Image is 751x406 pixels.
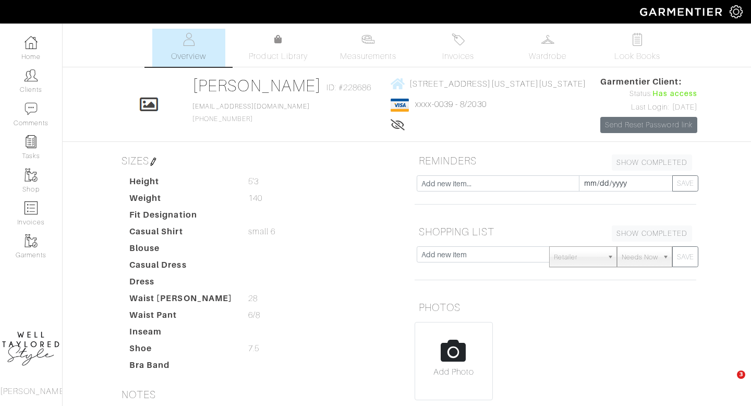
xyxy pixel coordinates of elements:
[122,209,240,225] dt: Fit Designation
[600,76,697,88] span: Garmentier Client:
[391,77,587,90] a: [STREET_ADDRESS][US_STATE][US_STATE]
[652,88,697,100] span: Has access
[614,50,661,63] span: Look Books
[415,150,696,171] h5: REMINDERS
[192,103,309,110] a: [EMAIL_ADDRESS][DOMAIN_NAME]
[391,99,409,112] img: visa-934b35602734be37eb7d5d7e5dbcd2044c359bf20a24dc3361ca3fa54326a8a7.png
[192,76,321,95] a: [PERSON_NAME]
[631,33,644,46] img: todo-9ac3debb85659649dc8f770b8b6100bb5dab4b48dedcbae339e5042a72dfd3cc.svg
[601,29,674,67] a: Look Books
[122,342,240,359] dt: Shoe
[122,242,240,259] dt: Blouse
[635,3,730,21] img: garmentier-logo-header-white-b43fb05a5012e4ada735d5af1a66efaba907eab6374d6393d1fbf88cb4ef424d.png
[242,33,315,63] a: Product Library
[171,50,206,63] span: Overview
[149,158,158,166] img: pen-cf24a1663064a2ec1b9c1bd2387e9de7a2fa800b781884d57f21acf72779bad2.png
[117,384,399,405] h5: NOTES
[442,50,474,63] span: Invoices
[332,29,405,67] a: Measurements
[25,36,38,49] img: dashboard-icon-dbcd8f5a0b271acd01030246c82b418ddd0df26cd7fceb0bd07c9910d44c42f6.png
[122,192,240,209] dt: Weight
[248,225,275,238] span: small 6
[122,359,240,376] dt: Bra Band
[600,88,697,100] div: Status:
[122,326,240,342] dt: Inseam
[612,154,692,171] a: SHOW COMPLETED
[452,33,465,46] img: orders-27d20c2124de7fd6de4e0e44c1d41de31381a507db9b33961299e4e07d508b8c.svg
[25,135,38,148] img: reminder-icon-8004d30b9f0a5d33ae49ab947aed9ed385cf756f9e5892f1edd6e32f2345188e.png
[716,371,741,396] iframe: Intercom live chat
[182,33,195,46] img: basicinfo-40fd8af6dae0f16599ec9e87c0ef1c0a1fdea2edbe929e3d69a839185d80c458.svg
[122,175,240,192] dt: Height
[409,79,587,88] span: [STREET_ADDRESS][US_STATE][US_STATE]
[421,29,494,67] a: Invoices
[672,246,698,267] button: SAVE
[25,69,38,82] img: clients-icon-6bae9207a08558b7cb47a8932f037763ab4055f8c8b6bfacd5dc20c3e0201464.png
[417,175,579,192] input: Add new item...
[248,292,258,305] span: 28
[340,50,397,63] span: Measurements
[117,150,399,171] h5: SIZES
[192,103,309,123] span: [PHONE_NUMBER]
[600,102,697,113] div: Last Login: [DATE]
[25,234,38,247] img: garments-icon-b7da505a4dc4fd61783c78ac3ca0ef83fa9d6f193b1c9dc38574b1d14d53ca28.png
[25,201,38,214] img: orders-icon-0abe47150d42831381b5fb84f609e132dff9fe21cb692f30cb5eec754e2cba89.png
[415,297,696,318] h5: PHOTOS
[122,276,240,292] dt: Dress
[248,175,259,188] span: 5'3
[248,192,262,205] span: 140
[415,100,487,109] a: xxxx-0039 - 8/2030
[248,309,260,321] span: 6/8
[25,102,38,115] img: comment-icon-a0a6a9ef722e966f86d9cbdc48e553b5cf19dbc54f86b18d962a5391bc8f6eb6.png
[152,29,225,67] a: Overview
[326,81,372,94] span: ID: #228686
[248,342,259,355] span: 7.5
[361,33,374,46] img: measurements-466bbee1fd09ba9460f595b01e5d73f9e2bff037440d3c8f018324cb6cdf7a4a.svg
[415,221,696,242] h5: SHOPPING LIST
[25,169,38,182] img: garments-icon-b7da505a4dc4fd61783c78ac3ca0ef83fa9d6f193b1c9dc38574b1d14d53ca28.png
[600,117,697,133] a: Send Reset Password link
[122,225,240,242] dt: Casual Shirt
[122,259,240,276] dt: Casual Dress
[249,50,308,63] span: Product Library
[529,50,566,63] span: Wardrobe
[737,371,745,379] span: 3
[622,247,658,268] span: Needs Now
[672,175,698,192] button: SAVE
[511,29,584,67] a: Wardrobe
[554,247,603,268] span: Retailer
[417,246,550,262] input: Add new item
[122,309,240,326] dt: Waist Pant
[541,33,554,46] img: wardrobe-487a4870c1b7c33e795ec22d11cfc2ed9d08956e64fb3008fe2437562e282088.svg
[612,225,692,242] a: SHOW COMPLETED
[730,5,743,18] img: gear-icon-white-bd11855cb880d31180b6d7d6211b90ccbf57a29d726f0c71d8c61bd08dd39cc2.png
[122,292,240,309] dt: Waist [PERSON_NAME]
